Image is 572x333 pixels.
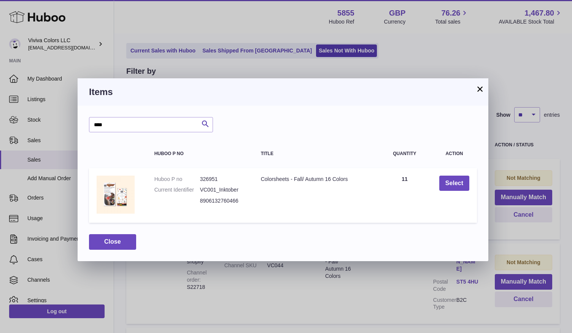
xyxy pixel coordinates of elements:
button: × [475,84,485,94]
dd: VC001_Inktober [200,186,246,193]
td: 11 [378,168,432,223]
th: Action [432,144,477,164]
th: Title [253,144,378,164]
dt: Current Identifier [154,186,200,193]
div: Colorsheets - Fall/ Autumn 16 Colors [261,176,370,183]
dd: 326951 [200,176,246,183]
button: Select [439,176,469,191]
th: Huboo P no [147,144,253,164]
th: Quantity [378,144,432,164]
h3: Items [89,86,477,98]
button: Close [89,234,136,250]
dd: 8906132760466 [200,197,246,205]
dt: Huboo P no [154,176,200,183]
span: Close [104,238,121,245]
img: Colorsheets - Fall/ Autumn 16 Colors [97,176,135,214]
